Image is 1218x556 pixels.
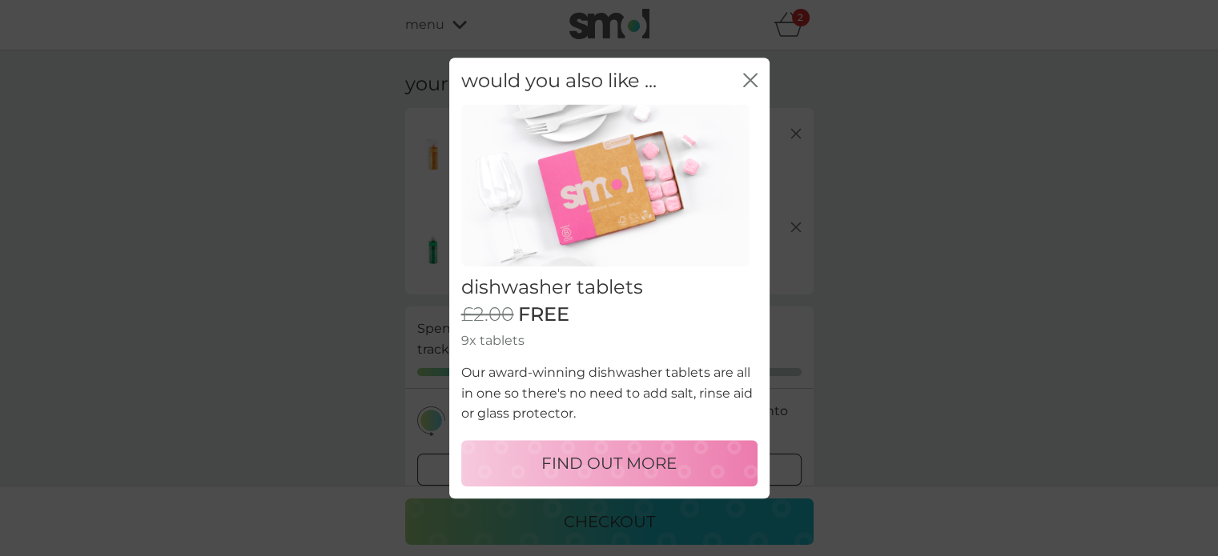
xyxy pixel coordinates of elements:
[541,450,677,476] p: FIND OUT MORE
[461,362,758,424] p: Our award-winning dishwasher tablets are all in one so there's no need to add salt, rinse aid or ...
[461,440,758,486] button: FIND OUT MORE
[461,70,657,93] h2: would you also like ...
[461,276,758,299] h2: dishwasher tablets
[518,303,569,326] span: FREE
[461,303,514,326] span: £2.00
[461,330,758,351] p: 9x tablets
[743,73,758,90] button: close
